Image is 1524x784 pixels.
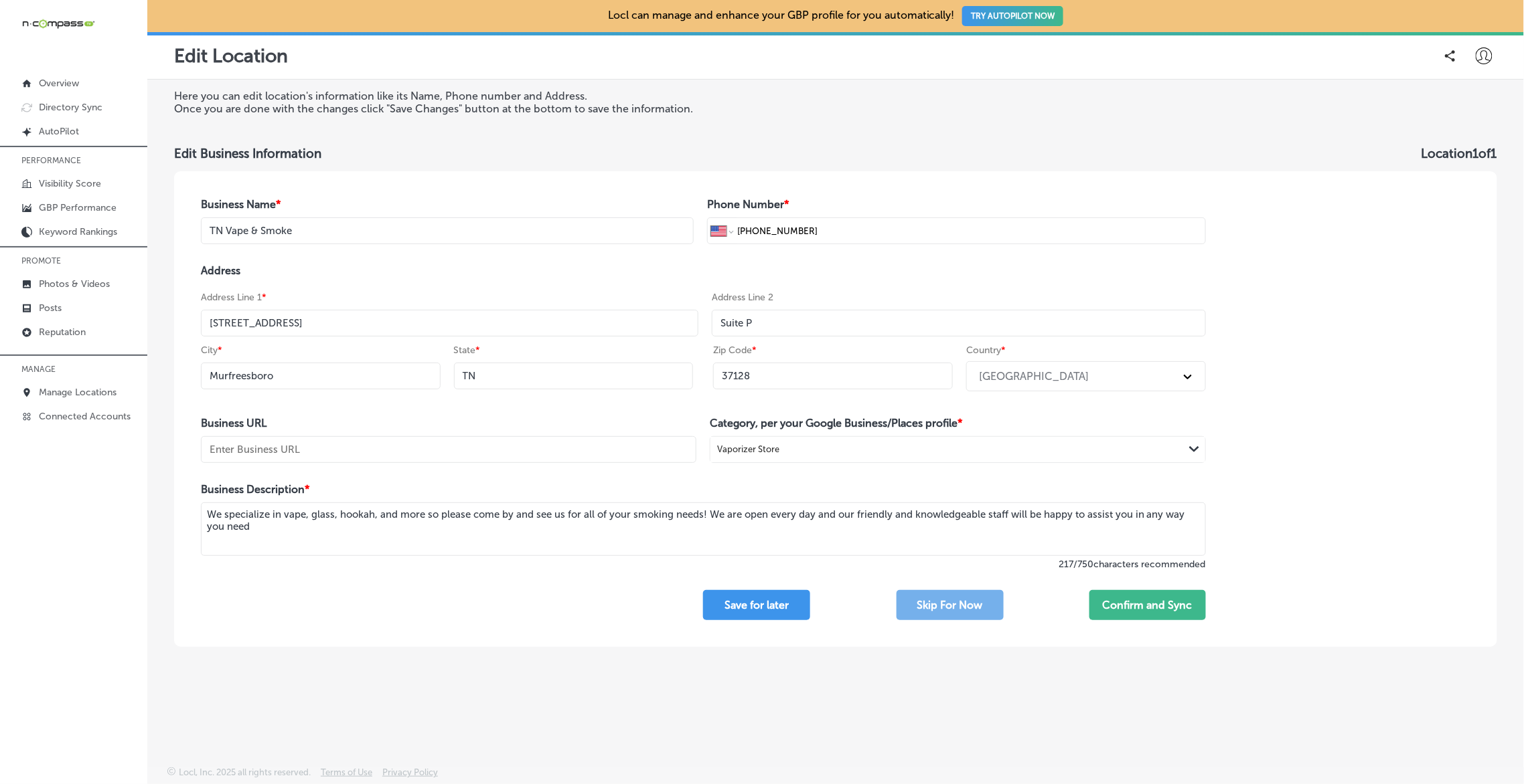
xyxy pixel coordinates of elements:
[201,417,696,429] h4: Business URL
[1089,590,1206,620] button: Confirm and Sync
[201,345,222,356] label: City
[201,436,696,463] input: Enter Business URL
[713,363,953,389] input: Enter Zip Code
[382,767,438,784] a: Privacy Policy
[201,559,1206,570] label: 217 / 750 characters recommended
[713,345,757,356] label: Zip Code
[39,78,79,89] p: Overview
[1422,146,1497,161] h3: Location 1 of 1
[201,502,1206,556] textarea: We specialize in vape, glass, hookah, and more so please come by and see us for all of your smoki...
[174,102,1034,115] p: Once you are done with the changes click "Save Changes" button at the bottom to save the informat...
[707,198,1206,211] h4: Phone Number
[201,483,1206,496] h4: Business Description
[712,310,1205,336] input: Enter Address Line 2
[710,417,1205,429] h4: Category, per your Google Business/Places profile
[201,264,1206,277] h4: Address
[39,326,86,338] p: Reputation
[174,45,288,67] p: Edit Location
[737,218,1202,243] input: Phone number
[174,146,321,161] h3: Edit Business Information
[39,226,117,237] p: Keyword Rankings
[897,590,1004,620] button: Skip For Now
[979,370,1089,383] div: [GEOGRAPHIC_DATA]
[201,198,694,211] h4: Business Name
[201,363,441,389] input: Enter City
[39,411,131,422] p: Connected Accounts
[39,178,101,189] p: Visibility Score
[174,90,1034,102] p: Here you can edit location's information like its Name, Phone number and Address.
[966,345,1006,356] label: Country
[21,17,95,30] img: 660ab0bf-5cc7-4cb8-ba1c-48b5ae0f18e60NCTV_CLogo_TV_Black_-500x88.png
[962,6,1063,26] button: TRY AUTOPILOT NOW
[179,767,311,777] p: Locl, Inc. 2025 all rights reserved.
[712,292,773,303] label: Address Line 2
[201,217,694,244] input: Enter Location Name
[454,363,694,389] input: NY
[321,767,372,784] a: Terms of Use
[703,590,810,620] button: Save for later
[39,387,117,398] p: Manage Locations
[201,310,698,336] input: Enter Address Line 1
[39,202,117,213] p: GBP Performance
[39,102,102,113] p: Directory Sync
[39,278,110,290] p: Photos & Videos
[454,345,481,356] label: State
[39,302,62,314] p: Posts
[717,445,779,455] div: Vaporizer Store
[39,126,79,137] p: AutoPilot
[201,292,266,303] label: Address Line 1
